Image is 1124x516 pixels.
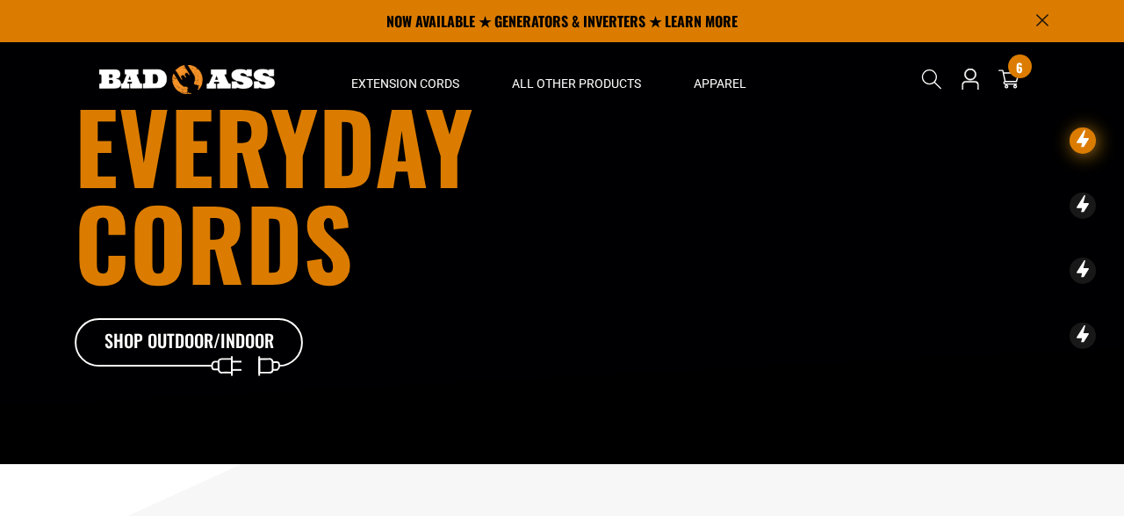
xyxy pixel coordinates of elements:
[75,318,303,367] a: Shop Outdoor/Indoor
[351,76,459,91] span: Extension Cords
[667,42,773,116] summary: Apparel
[694,76,746,91] span: Apparel
[99,65,275,94] img: Bad Ass Extension Cords
[1016,61,1023,74] span: 6
[512,76,641,91] span: All Other Products
[918,65,946,93] summary: Search
[325,42,486,116] summary: Extension Cords
[75,97,659,290] h1: Everyday cords
[486,42,667,116] summary: All Other Products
